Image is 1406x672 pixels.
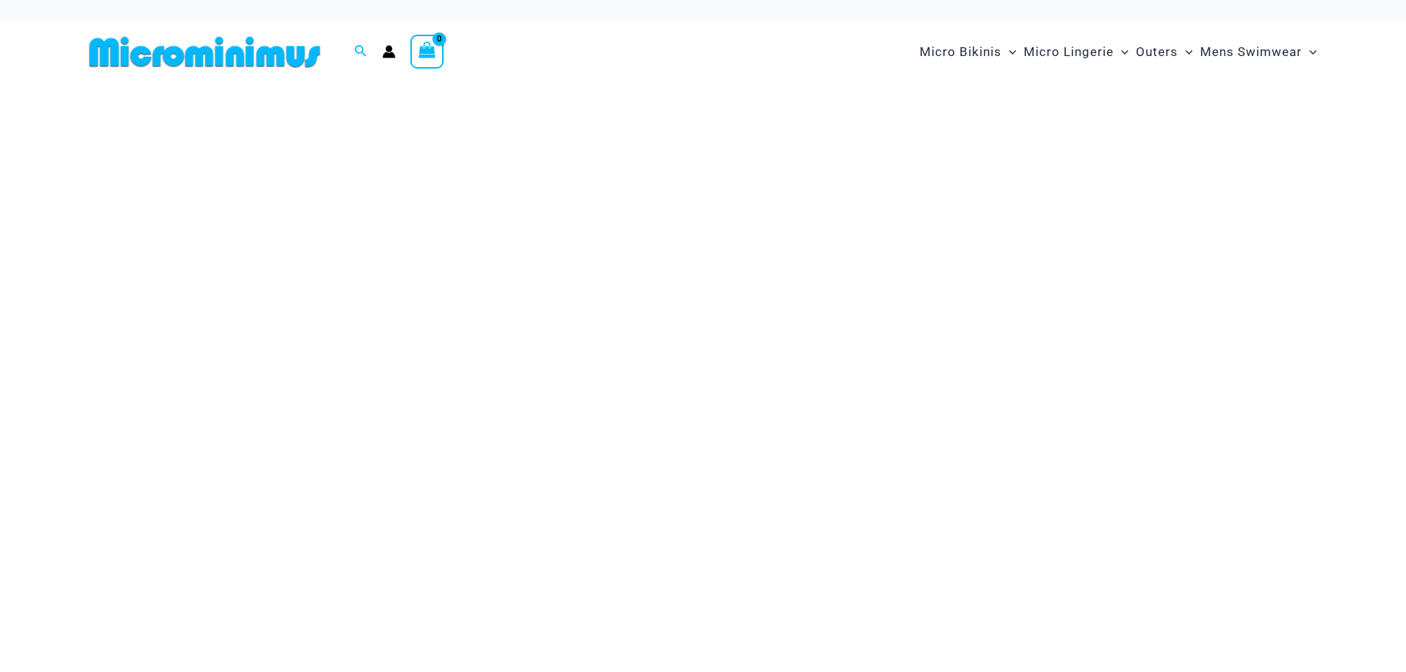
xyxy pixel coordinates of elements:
nav: Site Navigation [914,27,1323,77]
span: Mens Swimwear [1200,33,1302,71]
span: Menu Toggle [1114,33,1128,71]
a: Mens SwimwearMenu ToggleMenu Toggle [1196,30,1320,75]
a: View Shopping Cart, empty [410,35,444,69]
a: Search icon link [354,43,368,61]
span: Menu Toggle [1178,33,1193,71]
a: Account icon link [382,45,396,58]
span: Outers [1136,33,1178,71]
a: Micro BikinisMenu ToggleMenu Toggle [916,30,1020,75]
span: Micro Bikinis [920,33,1002,71]
a: Micro LingerieMenu ToggleMenu Toggle [1020,30,1132,75]
span: Menu Toggle [1002,33,1016,71]
span: Menu Toggle [1302,33,1317,71]
img: MM SHOP LOGO FLAT [83,35,326,69]
span: Micro Lingerie [1024,33,1114,71]
a: OutersMenu ToggleMenu Toggle [1132,30,1196,75]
